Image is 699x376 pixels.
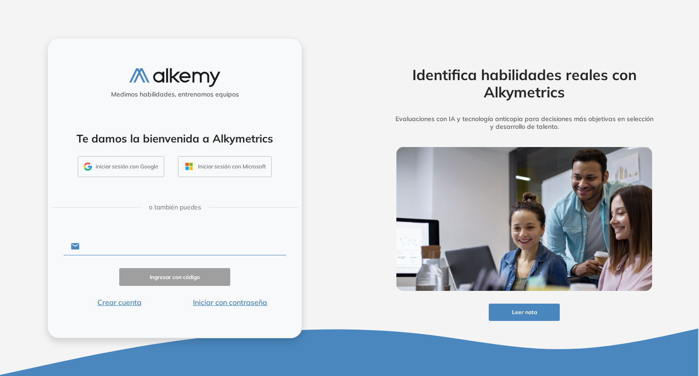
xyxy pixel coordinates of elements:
[60,132,290,145] h4: Te damos la bienvenida a Alkymetrics
[175,297,286,308] button: Iniciar con contraseña
[536,271,699,376] div: Widget de chat
[489,304,560,321] button: Leer nota
[396,147,652,291] img: img-more-info
[64,297,175,308] button: Crear cuenta
[84,163,92,171] img: GMAIL_ICON
[119,268,230,286] button: Ingresar con código
[178,156,272,177] button: Iniciar sesión con Microsoft
[536,271,699,376] iframe: Chat Widget
[382,115,666,131] h5: Evaluaciones con IA y tecnología anticopia para decisiones más objetivas en selección y desarroll...
[51,91,298,98] h5: Medimos habilidades, entrenamos equipos
[129,68,220,87] img: logo-alkemy
[78,156,164,177] button: Iniciar sesión con Google
[184,161,194,172] img: OUTLOOK_ICON
[149,203,201,212] span: o también puedes
[382,66,666,101] h2: Identifica habilidades reales con Alkymetrics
